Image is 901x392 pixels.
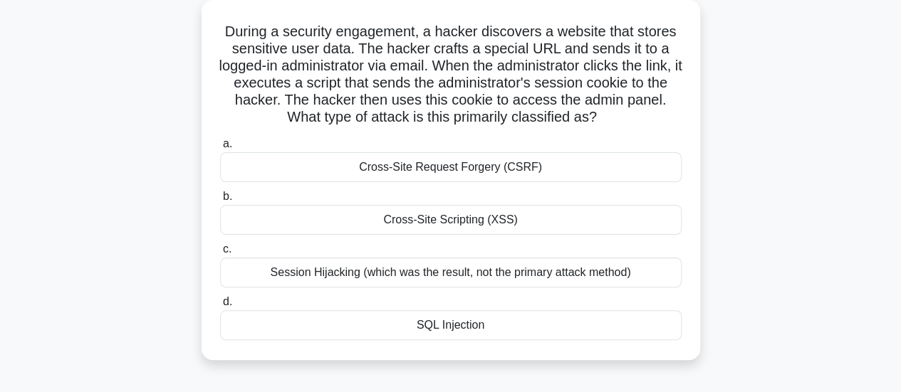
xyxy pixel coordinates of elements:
span: d. [223,295,232,307]
div: Cross-Site Request Forgery (CSRF) [220,152,682,182]
span: a. [223,137,232,149]
div: SQL Injection [220,310,682,340]
div: Session Hijacking (which was the result, not the primary attack method) [220,258,682,287]
h5: During a security engagement, a hacker discovers a website that stores sensitive user data. The h... [219,23,683,127]
span: b. [223,190,232,202]
span: c. [223,243,231,255]
div: Cross-Site Scripting (XSS) [220,205,682,235]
